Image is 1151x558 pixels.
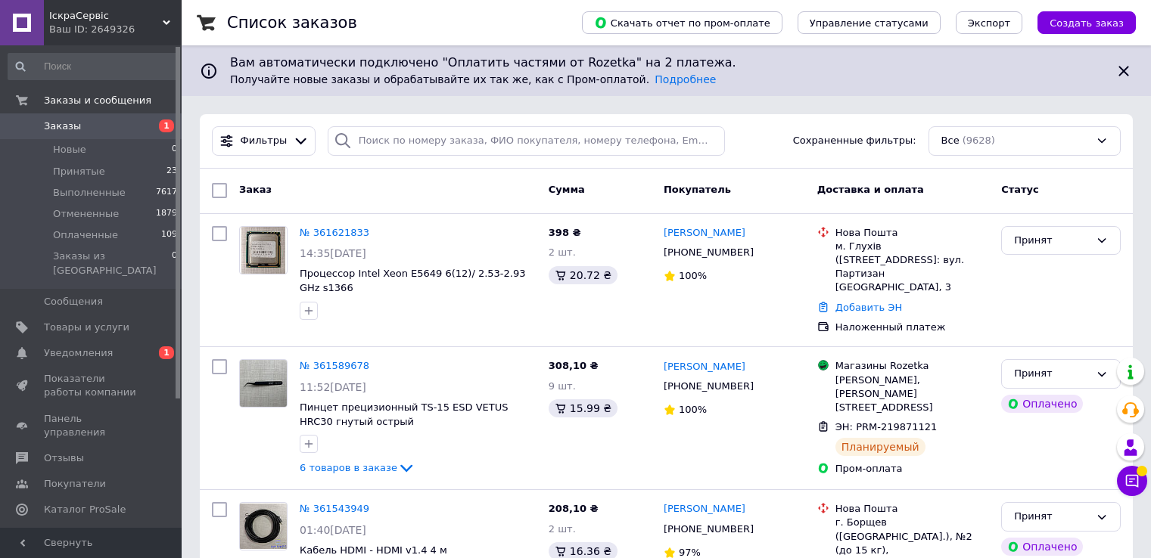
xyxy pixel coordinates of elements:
span: 2 шт. [549,246,576,258]
span: 1879 [156,207,177,221]
span: 01:40[DATE] [300,524,366,536]
a: Фото товару [239,359,288,408]
span: Статус [1001,184,1039,195]
span: Вам автоматически подключено "Оплатить частями от Rozetka" на 2 платежа. [230,54,1103,72]
img: Фото товару [241,227,285,274]
a: [PERSON_NAME] [664,226,745,240]
span: Покупатели [44,477,106,491]
span: 1 [159,119,174,132]
a: № 361543949 [300,503,369,514]
span: Фильтры [241,134,288,148]
button: Управление статусами [798,11,941,34]
a: Подробнее [655,73,716,85]
span: 398 ₴ [549,227,581,238]
span: 0 [172,143,177,157]
div: Принят [1014,509,1090,525]
span: Управление статусами [810,17,929,29]
span: Экспорт [968,17,1010,29]
div: Планируемый [835,438,925,456]
span: Принятые [53,165,105,178]
span: 23 [166,165,177,178]
span: 6 товаров в заказе [300,462,397,473]
span: Панель управления [44,412,140,439]
span: Скачать отчет по пром-оплате [594,16,770,29]
button: Чат с покупателем [1117,466,1147,496]
span: Сумма [549,184,585,195]
span: Показатели работы компании [44,372,140,399]
div: Пром-оплата [835,462,989,476]
span: Заказы и сообщения [44,94,151,107]
span: Доставка и оплата [817,184,924,195]
span: 2 шт. [549,523,576,535]
div: 20.72 ₴ [549,266,617,284]
div: Оплачено [1001,395,1083,413]
span: Товары и услуги [44,321,129,334]
div: Оплачено [1001,538,1083,556]
span: 9 шт. [549,380,576,392]
span: 0 [172,250,177,277]
span: [PHONE_NUMBER] [664,380,754,392]
span: Заказ [239,184,272,195]
div: Наложенный платеж [835,321,989,334]
div: [PERSON_NAME], [PERSON_NAME][STREET_ADDRESS] [835,374,989,415]
span: Сохраненные фильтры: [793,134,916,148]
span: Кабель HDMI - HDMI v1.4 4 м [300,544,447,556]
button: Экспорт [956,11,1022,34]
span: Отзывы [44,451,84,465]
div: м. Глухів ([STREET_ADDRESS]: вул. Партизан [GEOGRAPHIC_DATA], 3 [835,240,989,295]
span: Уведомления [44,346,113,360]
span: Оплаченные [53,228,118,242]
span: 308,10 ₴ [549,360,599,371]
input: Поиск по номеру заказа, ФИО покупателя, номеру телефона, Email, номеру накладной [328,126,725,156]
span: Каталог ProSale [44,503,126,516]
div: Принят [1014,366,1090,382]
a: 6 товаров в заказе [300,462,415,473]
a: [PERSON_NAME] [664,360,745,374]
span: [PHONE_NUMBER] [664,523,754,535]
a: № 361589678 [300,360,369,371]
span: 100% [679,270,707,281]
button: Создать заказ [1037,11,1136,34]
span: (9628) [963,135,995,146]
a: Фото товару [239,502,288,550]
span: Покупатель [664,184,731,195]
a: Процессор Intel Xeon E5649 6(12)/ 2.53-2.93 GHz s1366 [300,268,526,293]
div: Ваш ID: 2649326 [49,23,182,36]
span: 109 [161,228,177,242]
span: Заказы [44,119,81,133]
div: Магазины Rozetka [835,359,989,373]
span: 1 [159,346,174,359]
a: № 361621833 [300,227,369,238]
span: ІскраСервіс [49,9,163,23]
span: 14:35[DATE] [300,247,366,259]
button: Скачать отчет по пром-оплате [582,11,782,34]
span: Сообщения [44,295,103,308]
span: 97% [679,547,701,558]
a: Пинцет прецизионный TS-15 ESD VETUS HRC30 гнутый острый [300,401,508,427]
span: Выполненные [53,186,126,200]
span: [PHONE_NUMBER] [664,246,754,258]
span: ЭН: PRM-219871121 [835,421,938,432]
span: Заказы из [GEOGRAPHIC_DATA] [53,250,172,277]
span: 11:52[DATE] [300,381,366,393]
span: Создать заказ [1050,17,1124,29]
div: Нова Пошта [835,226,989,240]
a: Фото товару [239,226,288,274]
span: 100% [679,404,707,415]
span: Все [941,134,960,148]
span: 208,10 ₴ [549,503,599,514]
a: Создать заказ [1022,17,1136,28]
h1: Список заказов [227,14,357,32]
span: Новые [53,143,86,157]
div: 15.99 ₴ [549,399,617,417]
img: Фото товару [240,504,287,549]
div: Нова Пошта [835,502,989,516]
span: 7617 [156,186,177,200]
a: Добавить ЭН [835,302,902,313]
div: Принят [1014,233,1090,249]
span: Получайте новые заказы и обрабатывайте их так же, как с Пром-оплатой. [230,73,716,85]
input: Поиск [8,53,179,80]
a: [PERSON_NAME] [664,502,745,516]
